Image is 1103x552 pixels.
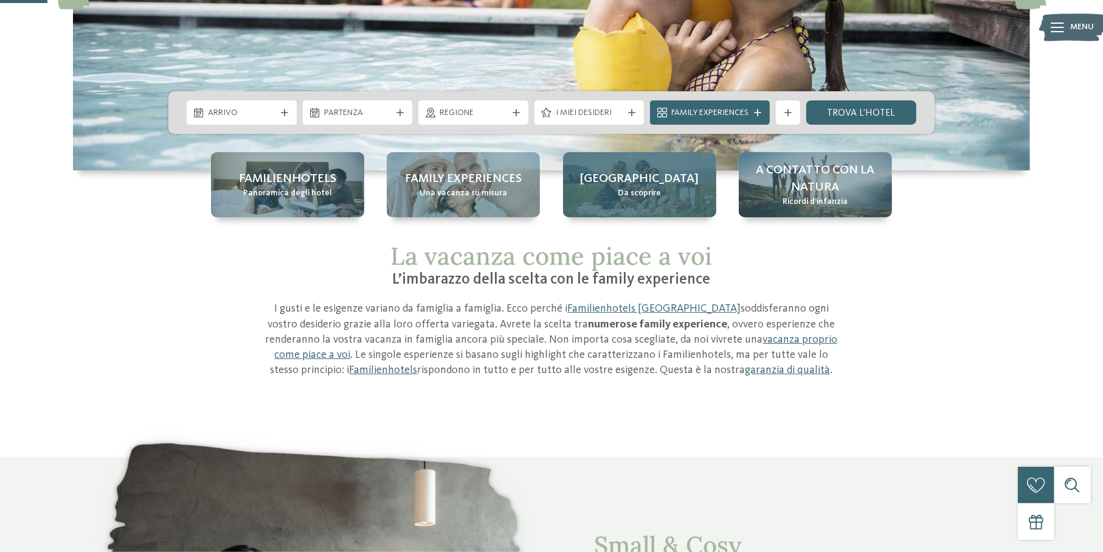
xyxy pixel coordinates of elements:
[393,272,711,287] span: L’imbarazzo della scelta con le family experience
[567,303,741,314] a: Familienhotels [GEOGRAPHIC_DATA]
[208,107,275,119] span: Arrivo
[745,365,831,376] a: garanzia di qualità
[263,301,840,378] p: I gusti e le esigenze variano da famiglia a famiglia. Ecco perché i soddisferanno ogni vostro des...
[405,170,522,187] span: Family experiences
[239,170,336,187] span: Familienhotels
[618,187,661,200] span: Da scoprire
[783,196,848,208] span: Ricordi d’infanzia
[243,187,332,200] span: Panoramica degli hotel
[350,365,418,376] a: Familienhotels
[440,107,507,119] span: Regione
[671,107,749,119] span: Family Experiences
[420,187,507,200] span: Una vacanza su misura
[751,162,880,196] span: A contatto con la natura
[391,240,713,271] span: La vacanza come piace a voi
[387,152,540,217] a: Quale family experience volete vivere? Family experiences Una vacanza su misura
[589,319,728,330] strong: numerose family experience
[806,100,916,125] a: trova l’hotel
[556,107,623,119] span: I miei desideri
[563,152,716,217] a: Quale family experience volete vivere? [GEOGRAPHIC_DATA] Da scoprire
[580,170,699,187] span: [GEOGRAPHIC_DATA]
[739,152,892,217] a: Quale family experience volete vivere? A contatto con la natura Ricordi d’infanzia
[275,334,838,360] a: vacanza proprio come piace a voi
[324,107,392,119] span: Partenza
[211,152,364,217] a: Quale family experience volete vivere? Familienhotels Panoramica degli hotel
